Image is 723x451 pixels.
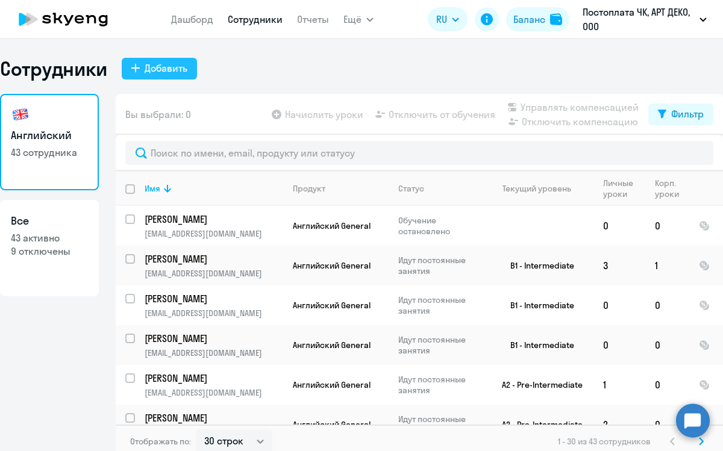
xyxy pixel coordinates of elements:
td: A2 - Pre-Intermediate [481,365,593,405]
span: Английский General [293,220,371,231]
td: A2 - Pre-Intermediate [481,405,593,444]
a: Отчеты [297,13,329,25]
button: Балансbalance [506,7,569,31]
div: Личные уроки [603,178,645,199]
p: Идут постоянные занятия [398,334,481,356]
span: Английский General [293,340,371,350]
td: 0 [645,285,689,325]
div: Корп. уроки [655,178,681,199]
a: [PERSON_NAME] [145,292,283,305]
a: Сотрудники [228,13,283,25]
span: Отображать по: [130,436,191,447]
span: Вы выбрали: 0 [125,107,191,122]
button: Постоплата ЧК, АРТ ДЕКО, ООО [577,5,713,34]
span: RU [436,12,447,26]
td: 0 [645,325,689,365]
a: [PERSON_NAME] [145,372,283,385]
a: [PERSON_NAME] [145,332,283,345]
p: [EMAIL_ADDRESS][DOMAIN_NAME] [145,347,283,358]
h3: Все [11,213,88,229]
a: [PERSON_NAME] [145,411,283,425]
p: [PERSON_NAME] [145,411,281,425]
div: Добавить [145,61,187,75]
p: Постоплата ЧК, АРТ ДЕКО, ООО [583,5,695,34]
td: 0 [645,405,689,444]
div: Продукт [293,183,388,194]
img: balance [550,13,562,25]
td: B1 - Intermediate [481,246,593,285]
div: Статус [398,183,481,194]
p: Идут постоянные занятия [398,374,481,396]
p: Идут постоянные занятия [398,255,481,276]
button: Добавить [122,58,197,79]
div: Текущий уровень [502,183,571,194]
div: Баланс [513,12,545,26]
td: 0 [593,285,645,325]
span: 1 - 30 из 43 сотрудников [558,436,651,447]
div: Фильтр [671,107,704,121]
p: [EMAIL_ADDRESS][DOMAIN_NAME] [145,387,283,398]
div: Статус [398,183,424,194]
p: [EMAIL_ADDRESS][DOMAIN_NAME] [145,268,283,279]
p: [EMAIL_ADDRESS][DOMAIN_NAME] [145,308,283,319]
div: Личные уроки [603,178,637,199]
span: Английский General [293,419,371,430]
div: Текущий уровень [491,183,593,194]
div: Продукт [293,183,325,194]
td: 1 [593,365,645,405]
span: Ещё [343,12,361,26]
p: [PERSON_NAME] [145,252,281,266]
p: Идут постоянные занятия [398,294,481,316]
p: 9 отключены [11,244,88,258]
a: [PERSON_NAME] [145,252,283,266]
p: [EMAIL_ADDRESS][DOMAIN_NAME] [145,228,283,239]
img: english [11,105,30,124]
td: B1 - Intermediate [481,325,593,365]
span: Английский General [293,300,371,311]
div: Имя [145,183,283,194]
span: Английский General [293,260,371,271]
input: Поиск по имени, email, продукту или статусу [125,141,713,165]
p: [PERSON_NAME] [145,372,281,385]
button: RU [428,7,468,31]
td: 1 [645,246,689,285]
td: 0 [593,325,645,365]
td: 0 [593,206,645,246]
td: 0 [645,206,689,246]
p: Обучение остановлено [398,215,481,237]
a: [PERSON_NAME] [145,213,283,226]
td: B1 - Intermediate [481,285,593,325]
button: Ещё [343,7,374,31]
div: Имя [145,183,160,194]
p: Идут постоянные занятия [398,414,481,435]
p: 43 сотрудника [11,146,88,159]
p: 43 активно [11,231,88,244]
div: Корп. уроки [655,178,689,199]
td: 2 [593,405,645,444]
span: Английский General [293,379,371,390]
button: Фильтр [648,104,713,125]
h3: Английский [11,128,88,143]
p: [PERSON_NAME] [145,292,281,305]
p: [PERSON_NAME] [145,213,281,226]
td: 0 [645,365,689,405]
p: [PERSON_NAME] [145,332,281,345]
td: 3 [593,246,645,285]
a: Дашборд [171,13,213,25]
